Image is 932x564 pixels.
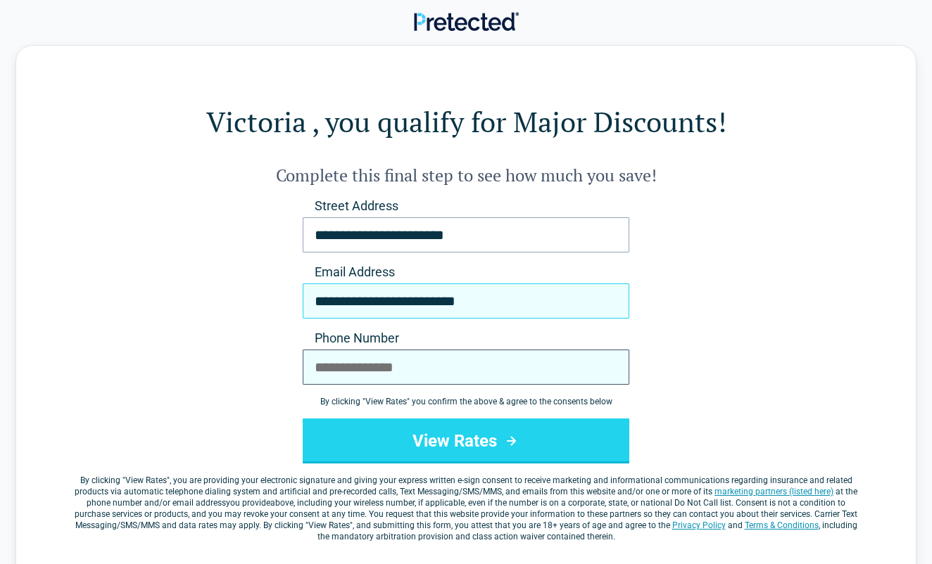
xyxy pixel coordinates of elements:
span: View Rates [125,475,167,485]
h1: Victoria , you qualify for Major Discounts! [73,102,859,141]
h2: Complete this final step to see how much you save! [73,164,859,186]
button: View Rates [303,418,629,463]
label: Email Address [303,264,629,281]
div: By clicking " View Rates " you confirm the above & agree to the consents below [303,396,629,407]
a: Privacy Policy [672,520,726,530]
label: Phone Number [303,330,629,347]
a: marketing partners (listed here) [714,487,833,496]
label: Street Address [303,198,629,214]
label: By clicking " ", you are providing your electronic signature and giving your express written e-si... [73,475,859,542]
a: Terms & Conditions [745,520,819,530]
